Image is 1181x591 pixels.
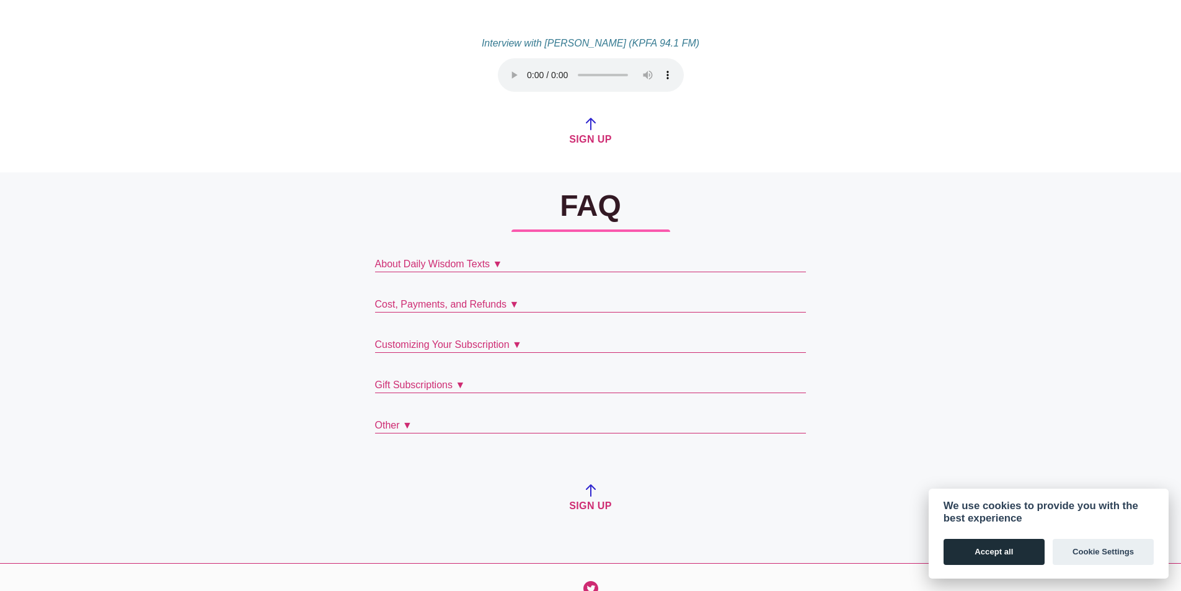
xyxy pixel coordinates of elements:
div: We use cookies to provide you with the best experience [944,500,1154,525]
p: About Daily Wisdom Texts ▼ [375,257,807,272]
h2: Sign up [31,498,1150,514]
span: FAQ [560,189,621,222]
button: Accept all [944,539,1045,565]
button: Cookie Settings [1053,539,1154,565]
p: Other ▼ [375,418,807,433]
span: Interview with [PERSON_NAME] (KPFA 94.1 FM) [482,35,699,51]
p: Cost, Payments, and Refunds ▼ [375,297,807,313]
p: Gift Subscriptions ▼ [375,378,807,393]
a: Sign up [31,483,1150,514]
p: Customizing Your Subscription ▼ [375,337,807,353]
